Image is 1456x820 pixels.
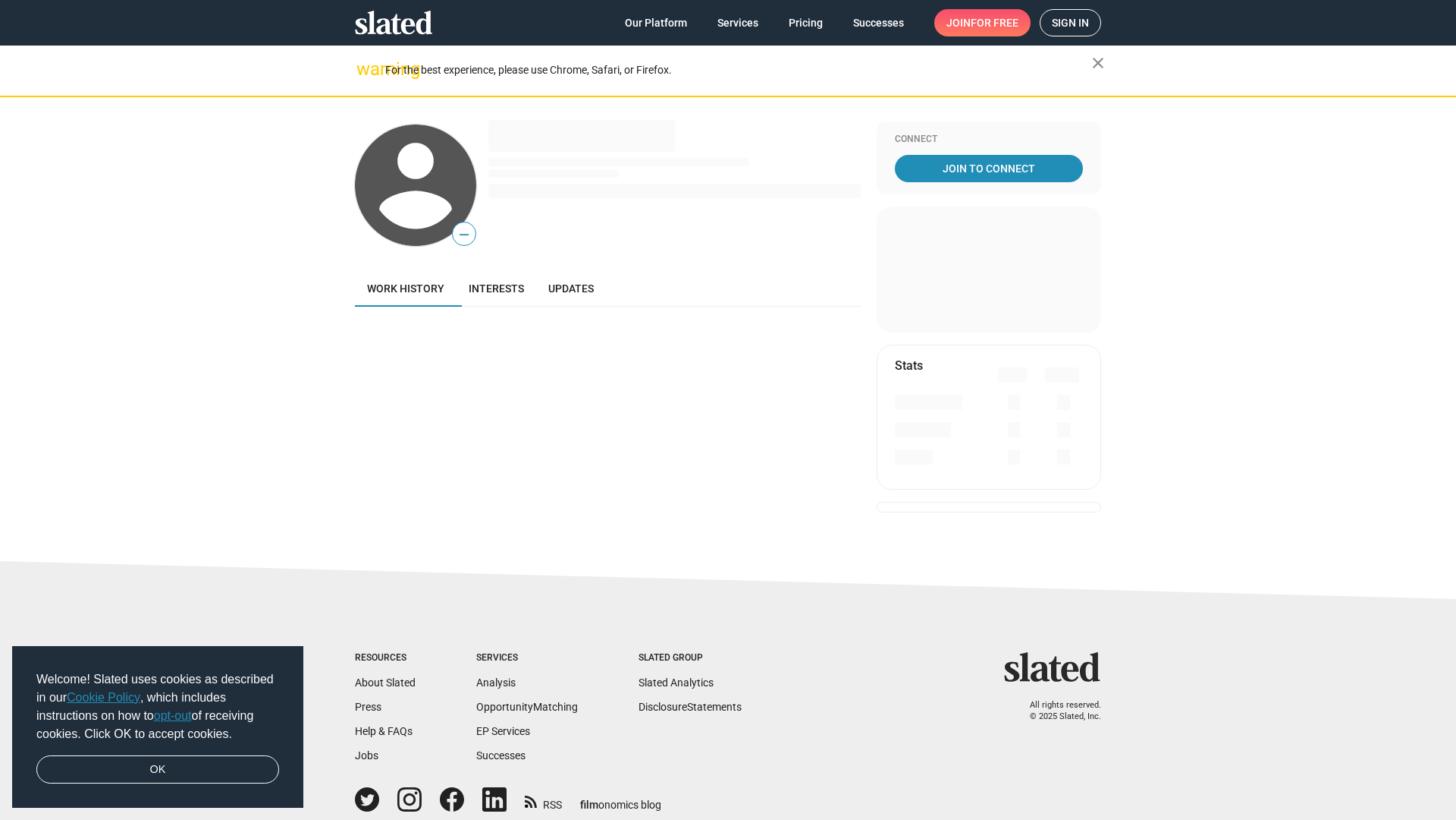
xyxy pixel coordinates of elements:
[946,9,1018,36] span: Join
[355,725,413,737] a: Help & FAQs
[717,9,758,36] span: Services
[1014,700,1101,722] p: All rights reserved. © 2025 Slated, Inc.
[613,9,699,36] a: Our Platform
[1089,54,1107,72] mat-icon: close
[453,225,475,244] span: —
[639,652,742,664] div: Slated Group
[639,701,742,713] a: DisclosureStatements
[355,676,416,689] a: About Slated
[367,282,444,295] span: Work history
[476,725,530,737] a: EP Services
[895,134,1083,146] div: Connect
[525,789,562,812] a: RSS
[476,652,578,664] div: Services
[580,786,661,812] a: filmonomics blog
[355,270,457,307] a: Work history
[476,749,526,762] a: Successes
[355,652,416,664] div: Resources
[895,358,923,374] mat-card-title: Stats
[355,749,378,762] a: Jobs
[934,9,1031,36] a: Joinfor free
[898,155,1080,182] span: Join To Connect
[536,270,606,307] a: Updates
[385,60,1092,80] div: For the best experience, please use Chrome, Safari, or Firefox.
[36,755,279,784] a: dismiss cookie message
[1040,9,1101,36] a: Sign in
[841,9,916,36] a: Successes
[1052,10,1089,36] span: Sign in
[639,676,714,689] a: Slated Analytics
[355,701,381,713] a: Press
[895,155,1083,182] a: Join To Connect
[625,9,687,36] span: Our Platform
[548,282,594,295] span: Updates
[971,9,1018,36] span: for free
[705,9,770,36] a: Services
[853,9,904,36] span: Successes
[777,9,835,36] a: Pricing
[580,799,598,811] span: film
[67,691,140,704] a: Cookie Policy
[154,709,192,722] a: opt-out
[457,270,536,307] a: Interests
[36,670,279,743] span: Welcome! Slated uses cookies as described in our , which includes instructions on how to of recei...
[356,60,375,78] mat-icon: warning
[12,646,303,809] div: cookieconsent
[789,9,823,36] span: Pricing
[476,701,578,713] a: OpportunityMatching
[476,676,516,689] a: Analysis
[469,282,524,295] span: Interests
